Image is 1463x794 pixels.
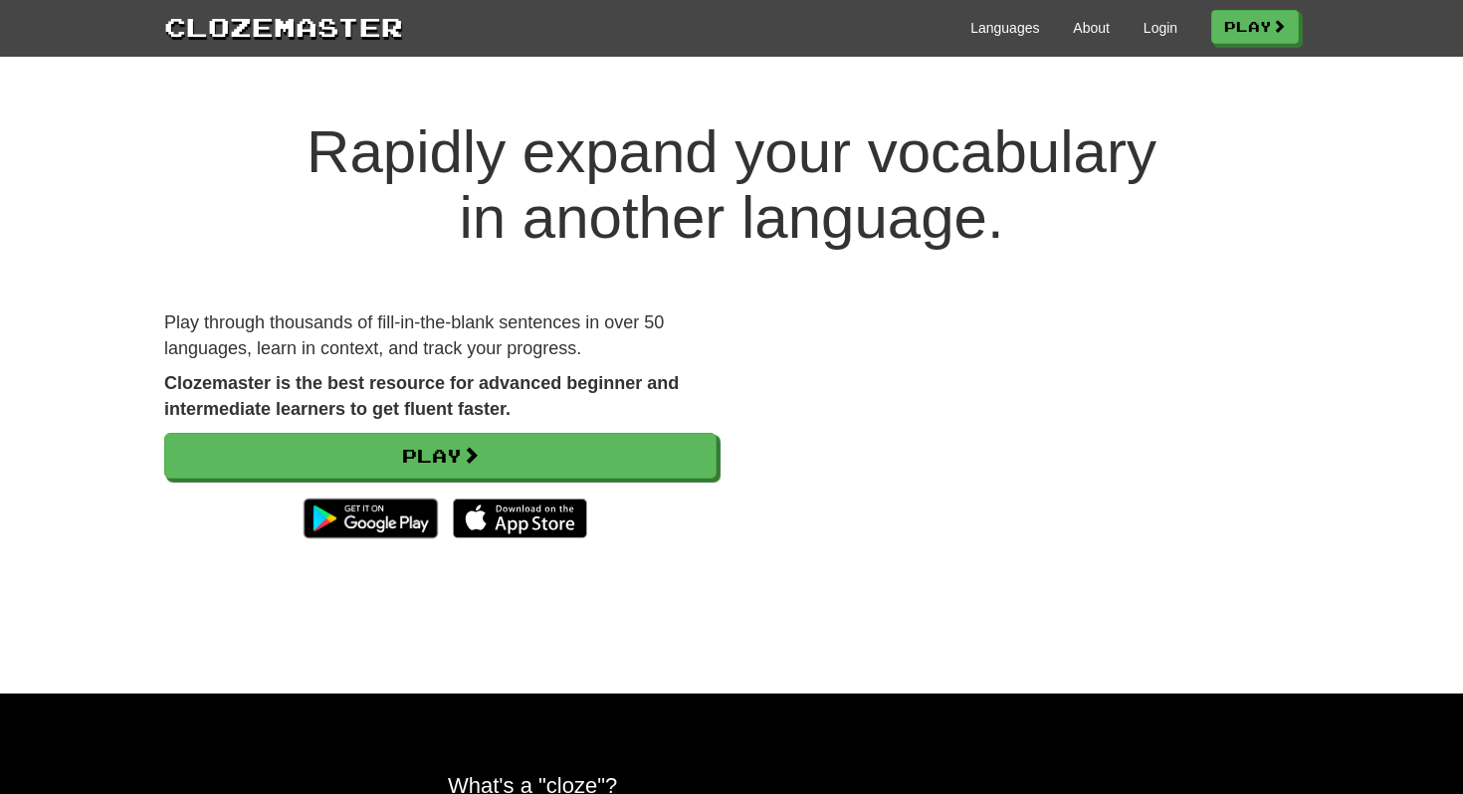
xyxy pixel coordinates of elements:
[164,8,403,45] a: Clozemaster
[164,310,717,361] p: Play through thousands of fill-in-the-blank sentences in over 50 languages, learn in context, and...
[1211,10,1299,44] a: Play
[294,489,448,548] img: Get it on Google Play
[164,373,679,419] strong: Clozemaster is the best resource for advanced beginner and intermediate learners to get fluent fa...
[970,18,1039,38] a: Languages
[453,498,587,538] img: Download_on_the_App_Store_Badge_US-UK_135x40-25178aeef6eb6b83b96f5f2d004eda3bffbb37122de64afbaef7...
[1073,18,1110,38] a: About
[164,433,717,479] a: Play
[1144,18,1177,38] a: Login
